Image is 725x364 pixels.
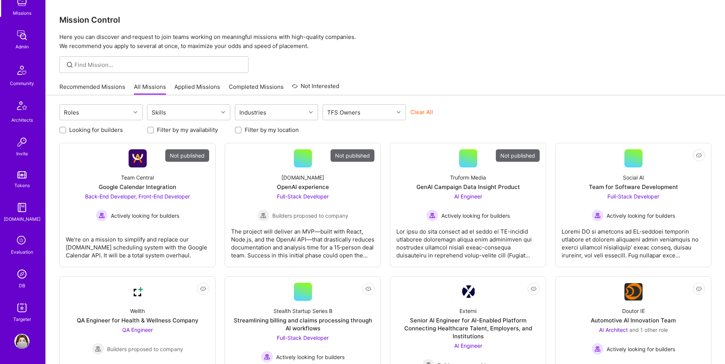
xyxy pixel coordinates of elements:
div: Not published [331,149,374,162]
img: tokens [17,171,26,178]
div: [DOMAIN_NAME] [4,215,40,223]
div: Wellth [130,307,145,315]
span: Full-Stack Developer [607,193,659,200]
div: Not published [165,149,209,162]
i: icon Chevron [134,110,137,114]
div: Automotive AI Innovation Team [591,316,676,324]
img: Community [13,61,31,79]
button: Clear All [410,108,433,116]
div: Streamlining billing and claims processing through AI workflows [231,316,374,332]
span: Actively looking for builders [111,212,179,220]
input: Find Mission... [75,61,243,69]
div: Loremi DO si ametcons ad EL-seddoei temporin utlabore et dolorem aliquaeni admin veniamquis no ex... [562,221,705,259]
img: Architects [13,98,31,116]
img: User Avatar [14,334,29,349]
img: Builders proposed to company [92,343,104,355]
label: Filter by my availability [157,126,218,134]
img: guide book [14,200,29,215]
label: Looking for builders [69,126,123,134]
div: Tokens [14,181,30,189]
div: Google Calendar Integration [99,183,176,191]
img: Invite [14,135,29,150]
i: icon Chevron [397,110,401,114]
span: Builders proposed to company [107,345,183,353]
span: AI Architect [599,327,628,333]
a: User Avatar [12,334,31,349]
span: Actively looking for builders [441,212,510,220]
span: AI Engineer [454,193,482,200]
div: Not published [496,149,540,162]
div: Architects [11,116,33,124]
div: Externi [460,307,477,315]
img: Company Logo [462,285,475,298]
img: Actively looking for builders [591,209,604,221]
i: icon SelectionTeam [15,234,29,248]
img: Actively looking for builders [591,343,604,355]
i: icon EyeClosed [696,152,702,158]
a: All Missions [134,83,166,95]
img: Actively looking for builders [96,209,108,221]
div: Invite [16,150,28,158]
img: Company Logo [624,283,643,300]
img: Actively looking for builders [261,351,273,363]
div: Lor ipsu do sita consect ad el seddo ei TE-incidid utlaboree doloremagn aliqua enim adminimven qu... [396,221,540,259]
div: TFS Owners [325,107,362,118]
div: Admin [16,43,29,51]
a: Not publishedCompany LogoTeam CentralGoogle Calendar IntegrationBack-End Developer, Front-End Dev... [66,149,209,261]
div: QA Engineer for Health & Wellness Company [77,316,199,324]
img: Admin Search [14,266,29,282]
span: Back-End Developer, Front-End Developer [85,193,190,200]
span: QA Engineer [122,327,153,333]
div: Missions [13,9,31,17]
h3: Mission Control [59,15,711,25]
div: Stealth Startup Series B [273,307,332,315]
span: Actively looking for builders [607,212,675,220]
div: Roles [62,107,81,118]
div: Team Central [121,173,154,181]
i: icon EyeClosed [200,286,206,292]
div: GenAI Campaign Data Insight Product [416,183,520,191]
i: icon Chevron [309,110,313,114]
div: Evaluation [11,248,33,256]
span: Full-Stack Developer [277,335,329,341]
i: icon EyeClosed [531,286,537,292]
a: Recommended Missions [59,83,125,95]
a: Not publishedTruform MediaGenAI Campaign Data Insight ProductAI Engineer Actively looking for bui... [396,149,540,261]
i: icon Chevron [221,110,225,114]
div: Doutor IE [622,307,645,315]
img: Company Logo [129,283,147,301]
div: Truform Media [450,173,486,181]
img: Builders proposed to company [257,209,269,221]
i: icon EyeClosed [696,286,702,292]
div: OpenAI experience [277,183,329,191]
label: Filter by my location [245,126,299,134]
div: [DOMAIN_NAME] [281,173,324,181]
i: icon SearchGrey [65,60,74,69]
div: Skills [150,107,168,118]
i: icon EyeClosed [365,286,371,292]
img: Skill Targeter [14,300,29,315]
a: Not published[DOMAIN_NAME]OpenAI experienceFull-Stack Developer Builders proposed to companyBuild... [231,149,374,261]
div: Community [10,79,34,87]
img: Actively looking for builders [426,209,438,221]
div: Team for Software Development [589,183,678,191]
span: AI Engineer [454,342,482,349]
a: Completed Missions [229,83,284,95]
div: Social AI [623,173,644,181]
div: DB [19,282,25,290]
a: Not Interested [292,82,339,95]
span: Builders proposed to company [272,212,348,220]
img: admin teamwork [14,28,29,43]
span: Actively looking for builders [276,353,345,361]
a: Applied Missions [174,83,220,95]
span: Actively looking for builders [607,345,675,353]
a: Social AITeam for Software DevelopmentFull-Stack Developer Actively looking for buildersActively ... [562,149,705,261]
span: and 1 other role [629,327,668,333]
p: Here you can discover and request to join teams working on meaningful missions with high-quality ... [59,33,711,51]
div: Industries [238,107,268,118]
div: Senior AI Engineer for AI-Enabled Platform Connecting Healthcare Talent, Employers, and Institutions [396,316,540,340]
div: Targeter [13,315,31,323]
img: Company Logo [129,149,147,167]
span: Full-Stack Developer [277,193,329,200]
div: The project will deliver an MVP—built with React, Node.js, and the OpenAI API—that drastically re... [231,221,374,259]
